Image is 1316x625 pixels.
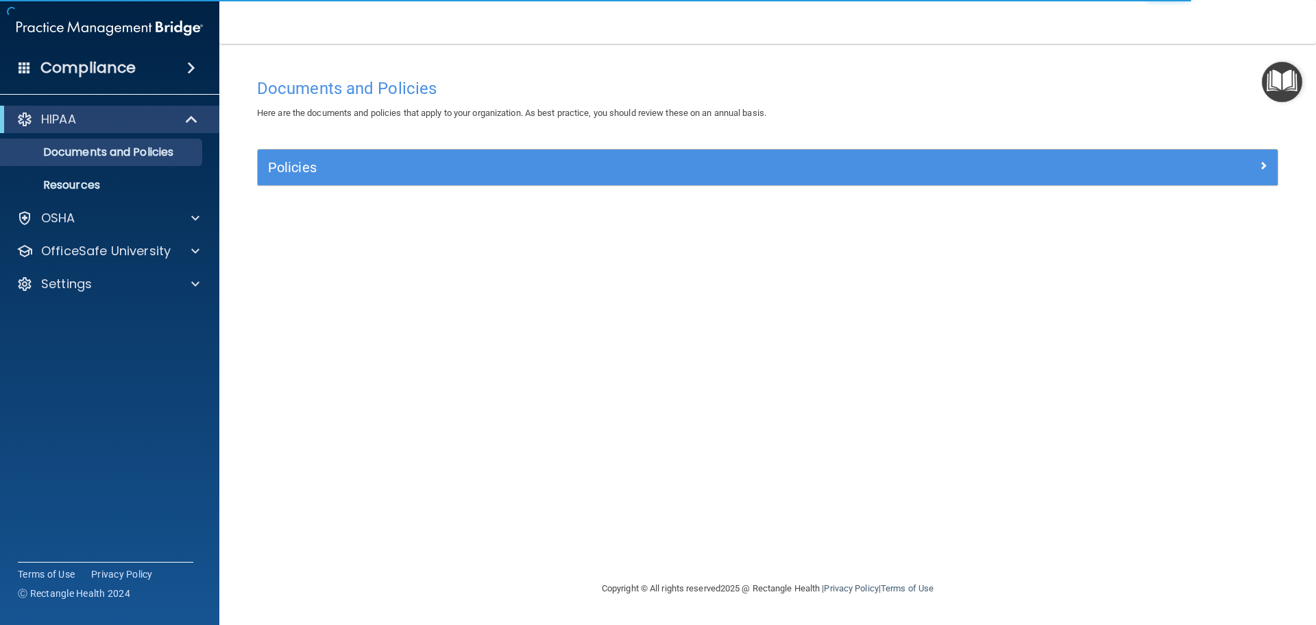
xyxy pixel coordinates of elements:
h4: Compliance [40,58,136,78]
a: Terms of Use [18,567,75,581]
h4: Documents and Policies [257,80,1278,97]
span: Here are the documents and policies that apply to your organization. As best practice, you should... [257,108,766,118]
p: Resources [9,178,196,192]
img: PMB logo [16,14,203,42]
h5: Policies [268,160,1012,175]
button: Open Resource Center [1262,62,1302,102]
a: Privacy Policy [824,583,878,593]
span: Ⓒ Rectangle Health 2024 [18,587,130,600]
p: HIPAA [41,111,76,128]
p: OSHA [41,210,75,226]
a: Terms of Use [881,583,934,593]
a: HIPAA [16,111,199,128]
p: OfficeSafe University [41,243,171,259]
a: Policies [268,156,1267,178]
p: Settings [41,276,92,292]
a: Privacy Policy [91,567,153,581]
div: Copyright © All rights reserved 2025 @ Rectangle Health | | [517,567,1018,611]
a: OfficeSafe University [16,243,199,259]
p: Documents and Policies [9,145,196,159]
a: Settings [16,276,199,292]
a: OSHA [16,210,199,226]
iframe: Drift Widget Chat Controller [1079,528,1300,582]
